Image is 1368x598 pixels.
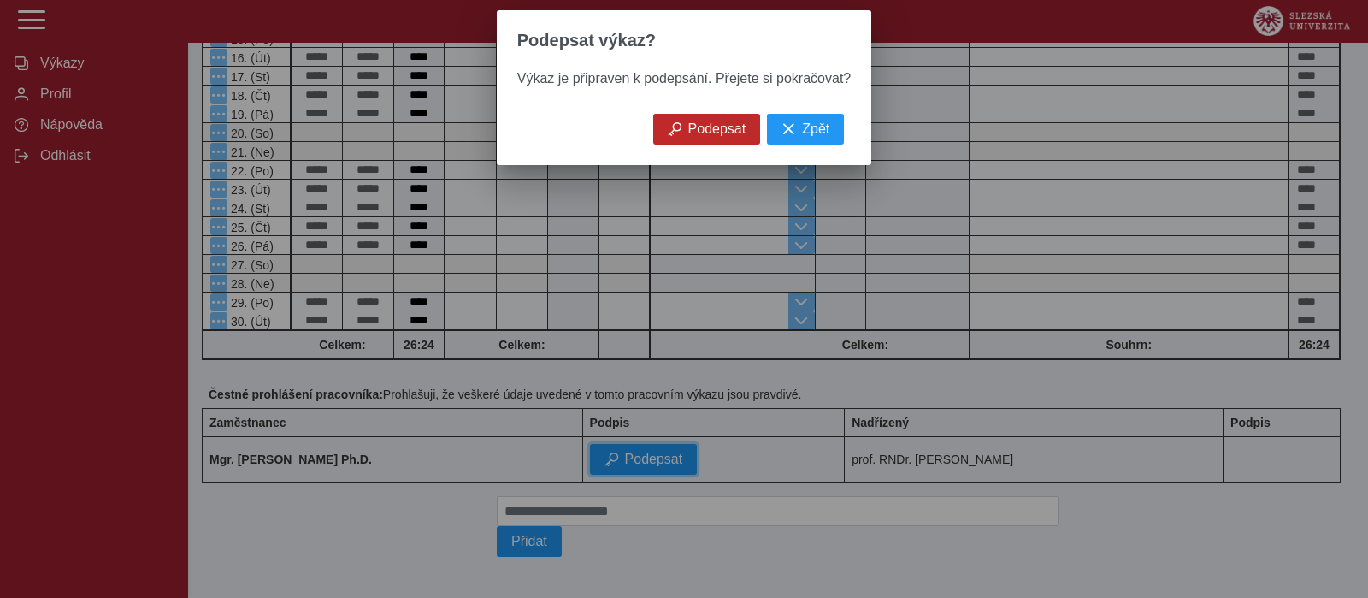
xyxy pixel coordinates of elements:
button: Zpět [767,114,844,145]
span: Zpět [802,121,829,137]
span: Podepsat [688,121,746,137]
button: Podepsat [653,114,761,145]
span: Podepsat výkaz? [517,31,656,50]
span: Výkaz je připraven k podepsání. Přejete si pokračovat? [517,71,851,86]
